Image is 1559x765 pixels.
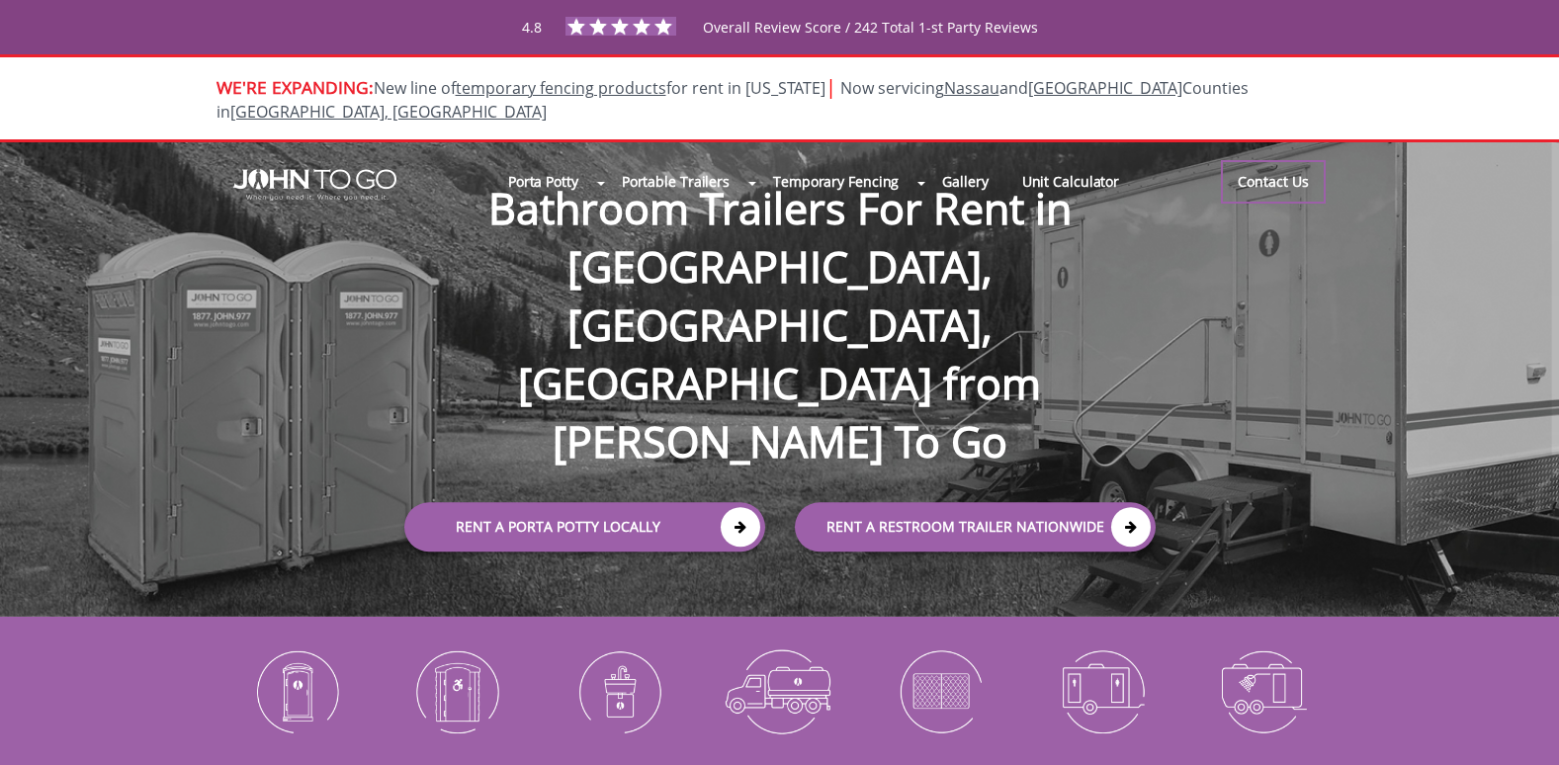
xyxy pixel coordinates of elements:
[217,75,374,99] span: WE'RE EXPANDING:
[231,639,363,742] img: Portable-Toilets-icon_N.png
[944,77,999,99] a: Nassau
[553,639,684,742] img: Portable-Sinks-icon_N.png
[925,160,1004,203] a: Gallery
[714,639,845,742] img: Waste-Services-icon_N.png
[795,503,1156,552] a: rent a RESTROOM TRAILER Nationwide
[522,18,542,37] span: 4.8
[1028,77,1182,99] a: [GEOGRAPHIC_DATA]
[404,503,765,552] a: Rent a Porta Potty Locally
[605,160,746,203] a: Portable Trailers
[385,116,1175,471] h1: Bathroom Trailers For Rent in [GEOGRAPHIC_DATA], [GEOGRAPHIC_DATA], [GEOGRAPHIC_DATA] from [PERSO...
[756,160,915,203] a: Temporary Fencing
[1005,160,1137,203] a: Unit Calculator
[491,160,595,203] a: Porta Potty
[825,73,836,100] span: |
[230,101,547,123] a: [GEOGRAPHIC_DATA], [GEOGRAPHIC_DATA]
[1221,160,1326,204] a: Contact Us
[217,77,1249,124] span: New line of for rent in [US_STATE]
[1197,639,1329,742] img: Shower-Trailers-icon_N.png
[456,77,666,99] a: temporary fencing products
[1036,639,1168,742] img: Restroom-Trailers-icon_N.png
[703,18,1038,76] span: Overall Review Score / 242 Total 1-st Party Reviews
[233,169,396,201] img: JOHN to go
[391,639,523,742] img: ADA-Accessible-Units-icon_N.png
[875,639,1006,742] img: Temporary-Fencing-cion_N.png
